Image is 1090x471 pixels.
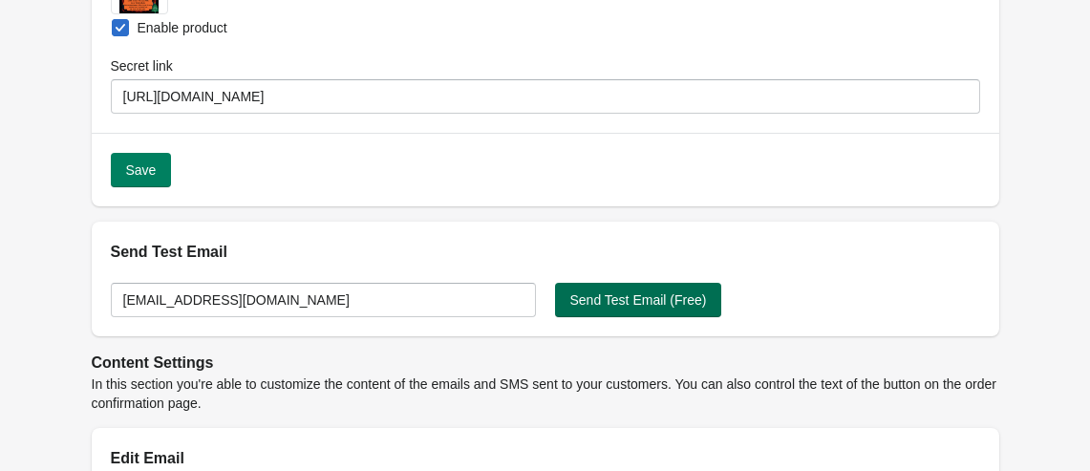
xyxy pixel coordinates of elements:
h2: Content Settings [92,352,999,375]
span: Enable product [138,18,227,37]
div: In this section you're able to customize the content of the emails and SMS sent to your customers... [92,352,999,413]
input: test@email.com [111,283,536,317]
h2: Send Test Email [111,241,980,264]
span: Send Test Email (Free) [570,292,707,308]
button: Save [111,153,172,187]
span: Save [126,162,157,178]
input: https://secret-url.com [111,79,980,114]
button: Send Test Email (Free) [555,283,722,317]
h2: Edit Email [111,447,980,470]
label: Secret link [111,56,173,75]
